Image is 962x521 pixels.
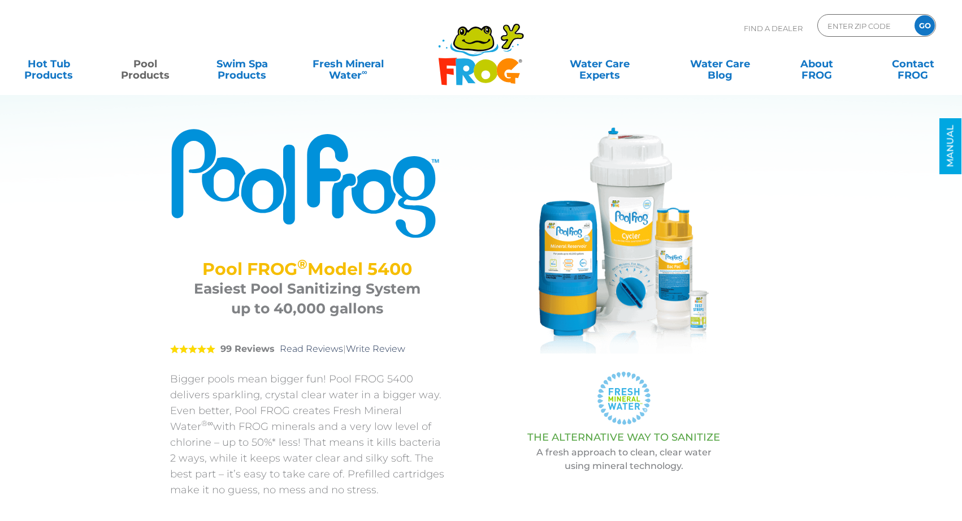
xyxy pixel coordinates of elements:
[301,53,395,75] a: Fresh MineralWater∞
[915,15,935,36] input: GO
[744,14,803,42] p: Find A Dealer
[170,371,444,498] p: Bigger pools mean bigger fun! Pool FROG 5400 delivers sparkling, crystal clear water in a bigger ...
[362,67,367,76] sup: ∞
[539,53,661,75] a: Water CareExperts
[11,53,86,75] a: Hot TubProducts
[779,53,854,75] a: AboutFROG
[939,118,961,174] a: MANUAL
[184,279,430,318] h3: Easiest Pool Sanitizing System up to 40,000 gallons
[473,432,775,443] h3: THE ALTERNATIVE WAY TO SANITIZE
[220,343,275,354] strong: 99 Reviews
[297,256,307,272] sup: ®
[205,53,280,75] a: Swim SpaProducts
[170,327,444,371] div: |
[876,53,951,75] a: ContactFROG
[826,18,903,34] input: Zip Code Form
[170,127,444,239] img: Product Logo
[201,419,213,428] sup: ®∞
[108,53,183,75] a: PoolProducts
[280,343,343,354] a: Read Reviews
[170,345,215,354] span: 5
[184,259,430,279] h2: Pool FROG Model 5400
[346,343,405,354] a: Write Review
[682,53,757,75] a: Water CareBlog
[473,446,775,473] p: A fresh approach to clean, clear water using mineral technology.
